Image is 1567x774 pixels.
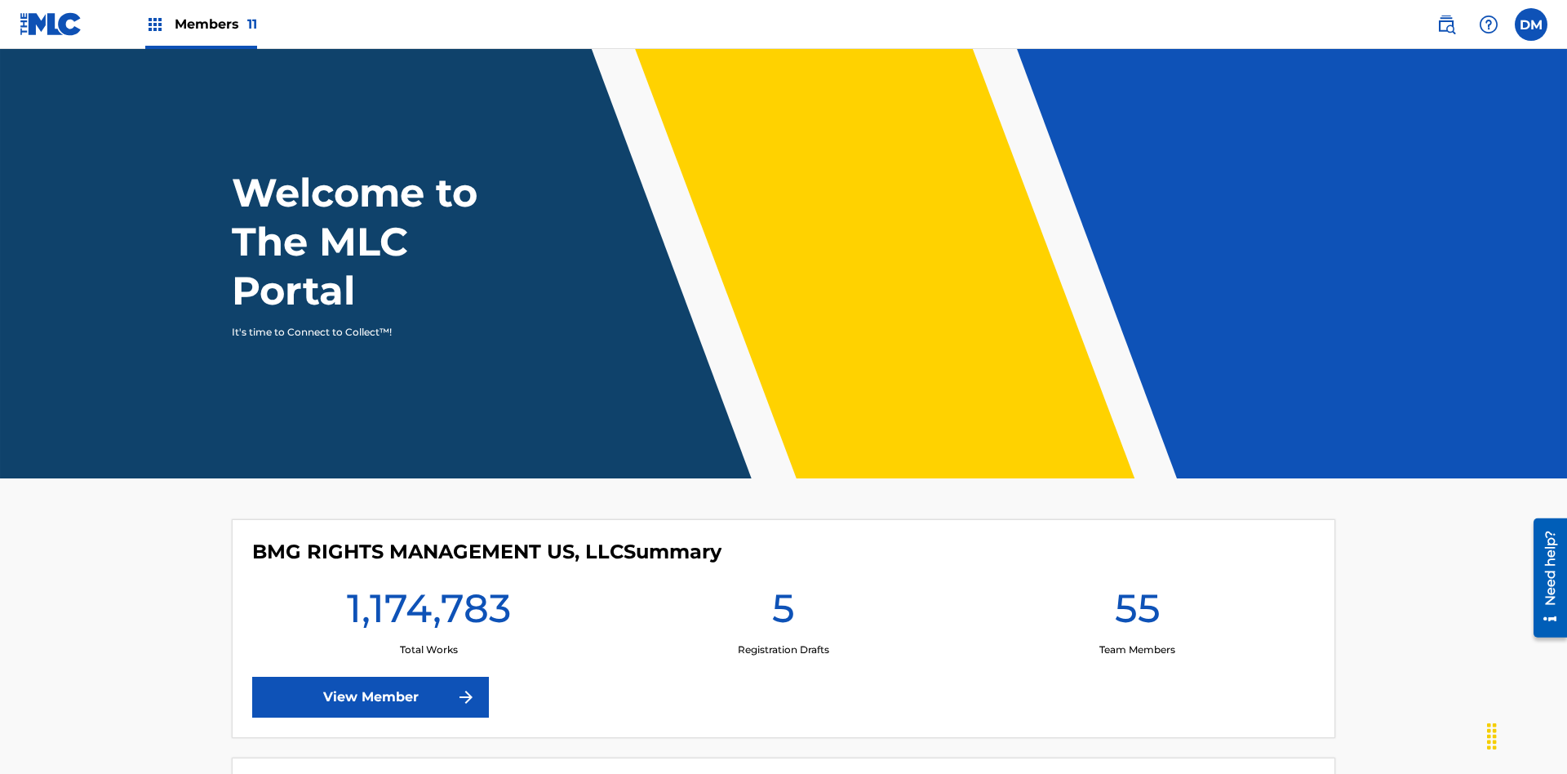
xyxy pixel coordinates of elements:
img: f7272a7cc735f4ea7f67.svg [456,687,476,707]
div: Help [1472,8,1505,41]
h1: 1,174,783 [347,584,511,643]
iframe: Chat Widget [1485,696,1567,774]
p: It's time to Connect to Collect™! [232,325,515,340]
iframe: Resource Center [1521,512,1567,646]
span: Members [175,15,257,33]
h1: Welcome to The MLC Portal [232,168,537,315]
img: help [1479,15,1498,34]
h1: 5 [772,584,795,643]
a: Public Search [1430,8,1463,41]
img: MLC Logo [20,12,82,36]
span: 11 [247,16,257,32]
p: Total Works [400,643,458,657]
a: View Member [252,677,489,718]
div: Drag [1479,712,1505,761]
img: Top Rightsholders [145,15,165,34]
div: User Menu [1515,8,1547,41]
h4: BMG RIGHTS MANAGEMENT US, LLC [252,540,721,564]
h1: 55 [1115,584,1161,643]
img: search [1436,15,1456,34]
p: Registration Drafts [738,643,829,657]
p: Team Members [1099,643,1175,657]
